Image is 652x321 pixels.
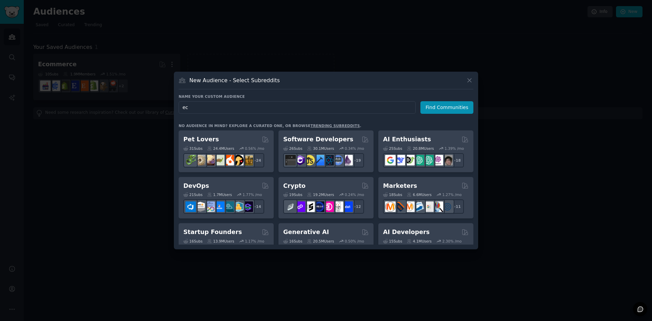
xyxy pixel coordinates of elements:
img: leopardgeckos [204,155,215,165]
h2: Pet Lovers [183,135,219,144]
div: + 24 [250,153,264,167]
a: trending subreddits [310,124,360,128]
div: 1.17 % /mo [245,239,264,244]
img: ArtificalIntelligence [442,155,453,165]
img: MarketingResearch [433,201,443,212]
div: + 12 [350,199,364,214]
div: 1.27 % /mo [442,192,462,197]
img: PlatformEngineers [242,201,253,212]
div: 16 Sub s [283,239,302,244]
div: 15 Sub s [383,239,402,244]
img: defiblockchain [323,201,334,212]
h2: AI Developers [383,228,430,236]
div: No audience in mind? Explore a curated one, or browse . [179,123,361,128]
img: ethstaker [304,201,315,212]
img: turtle [214,155,224,165]
div: + 19 [350,153,364,167]
img: ethfinance [285,201,296,212]
h2: AI Enthusiasts [383,135,431,144]
div: 0.56 % /mo [245,146,264,151]
img: GoogleGeminiAI [385,155,396,165]
div: 6.6M Users [407,192,432,197]
img: Docker_DevOps [204,201,215,212]
img: software [285,155,296,165]
div: + 11 [450,199,464,214]
div: 2.30 % /mo [442,239,462,244]
div: 13.9M Users [207,239,234,244]
img: learnjavascript [304,155,315,165]
img: AskComputerScience [333,155,343,165]
h2: DevOps [183,182,209,190]
h2: Crypto [283,182,306,190]
div: 18 Sub s [383,192,402,197]
div: 19.2M Users [307,192,334,197]
img: bigseo [395,201,405,212]
img: ballpython [195,155,205,165]
img: chatgpt_promptDesign [414,155,424,165]
div: 30.1M Users [307,146,334,151]
h2: Generative AI [283,228,329,236]
div: 24.4M Users [207,146,234,151]
img: aws_cdk [233,201,243,212]
div: 0.24 % /mo [345,192,364,197]
div: + 18 [450,153,464,167]
div: 19 Sub s [283,192,302,197]
button: Find Communities [420,101,473,114]
img: googleads [423,201,434,212]
h2: Startup Founders [183,228,242,236]
img: content_marketing [385,201,396,212]
img: DeepSeek [395,155,405,165]
div: 0.50 % /mo [345,239,364,244]
img: AItoolsCatalog [404,155,415,165]
input: Pick a short name, like "Digital Marketers" or "Movie-Goers" [179,101,416,114]
div: 26 Sub s [283,146,302,151]
div: 20.8M Users [407,146,434,151]
img: csharp [295,155,305,165]
img: reactnative [323,155,334,165]
img: platformengineering [223,201,234,212]
img: azuredevops [185,201,196,212]
div: 4.1M Users [407,239,432,244]
img: cockatiel [223,155,234,165]
img: AskMarketing [404,201,415,212]
h3: Name your custom audience [179,94,473,99]
h3: New Audience - Select Subreddits [189,77,280,84]
img: CryptoNews [333,201,343,212]
div: 0.34 % /mo [345,146,364,151]
img: elixir [342,155,353,165]
img: herpetology [185,155,196,165]
img: Emailmarketing [414,201,424,212]
img: PetAdvice [233,155,243,165]
img: OnlineMarketing [442,201,453,212]
img: dogbreed [242,155,253,165]
img: iOSProgramming [314,155,324,165]
div: + 14 [250,199,264,214]
img: web3 [314,201,324,212]
div: 21 Sub s [183,192,202,197]
div: 1.39 % /mo [445,146,464,151]
div: 20.5M Users [307,239,334,244]
img: defi_ [342,201,353,212]
img: 0xPolygon [295,201,305,212]
h2: Marketers [383,182,417,190]
img: chatgpt_prompts_ [423,155,434,165]
h2: Software Developers [283,135,353,144]
img: AWS_Certified_Experts [195,201,205,212]
img: OpenAIDev [433,155,443,165]
div: 25 Sub s [383,146,402,151]
div: 1.77 % /mo [243,192,262,197]
div: 16 Sub s [183,239,202,244]
div: 1.7M Users [207,192,232,197]
div: 31 Sub s [183,146,202,151]
img: DevOpsLinks [214,201,224,212]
